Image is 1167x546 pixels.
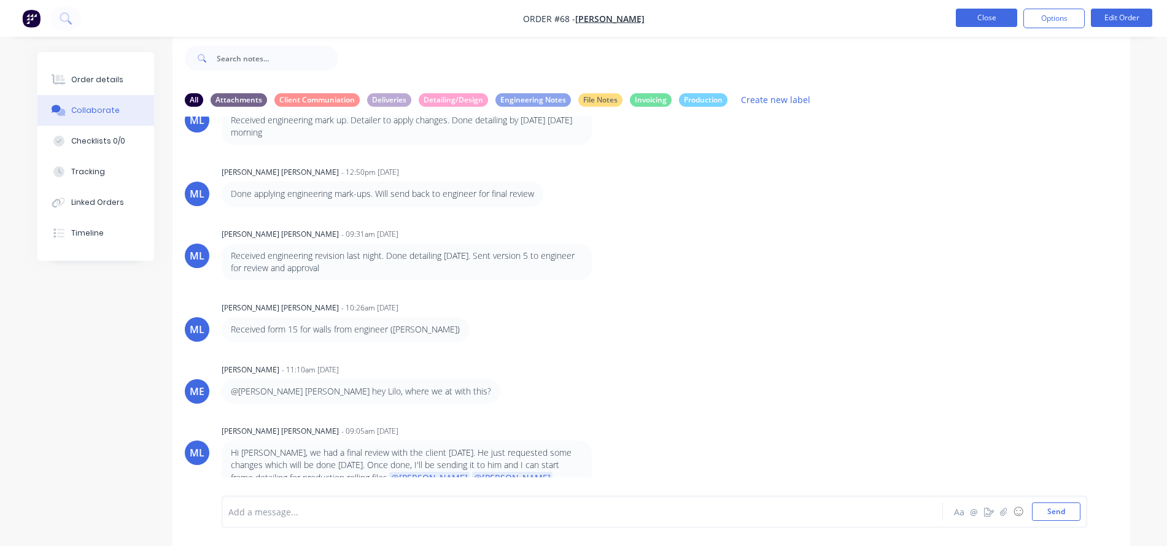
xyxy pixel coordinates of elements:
button: Linked Orders [37,187,154,218]
div: ML [190,113,204,128]
div: - 09:05am [DATE] [341,426,398,437]
a: [PERSON_NAME] [575,13,645,25]
div: Attachments [211,93,267,107]
div: ME [190,384,204,399]
div: Order details [71,74,123,85]
div: File Notes [578,93,622,107]
p: Received engineering mark up. Detailer to apply changes. Done detailing by [DATE] [DATE] morning [231,114,583,139]
button: Close [956,9,1017,27]
button: Order details [37,64,154,95]
div: - 09:31am [DATE] [341,229,398,240]
button: Create new label [735,91,817,108]
div: All [185,93,203,107]
div: Detailing/Design [419,93,488,107]
p: Received engineering revision last night. Done detailing [DATE]. Sent version 5 to engineer for r... [231,250,583,275]
p: Done applying engineering mark-ups. Will send back to engineer for final review [231,188,534,200]
button: Aa [952,504,967,519]
button: Edit Order [1091,9,1152,27]
button: Send [1032,502,1080,521]
input: Search notes... [217,46,338,71]
div: ML [190,186,204,201]
div: [PERSON_NAME] [PERSON_NAME] [222,426,339,437]
div: [PERSON_NAME] [222,364,279,375]
div: ML [190,445,204,460]
button: Tracking [37,156,154,187]
div: Timeline [71,228,104,239]
div: Collaborate [71,105,120,116]
button: @ [967,504,982,519]
p: Received form 15 for walls from engineer ([PERSON_NAME]) [231,323,460,336]
div: - 11:10am [DATE] [282,364,339,375]
button: Options [1023,9,1085,28]
div: Production [679,93,727,107]
div: ML [190,248,204,263]
button: Timeline [37,218,154,248]
div: [PERSON_NAME] [PERSON_NAME] [222,167,339,178]
img: Factory [22,9,41,28]
div: Invoicing [630,93,672,107]
div: Checklists 0/0 [71,136,125,147]
span: Order #68 - [523,13,575,25]
span: @[PERSON_NAME] [389,472,470,483]
span: @[PERSON_NAME] [472,472,552,483]
p: @[PERSON_NAME] [PERSON_NAME] hey Lilo, where we at with this? [231,385,491,398]
div: Deliveries [367,93,411,107]
div: [PERSON_NAME] [PERSON_NAME] [222,302,339,313]
button: ☺ [1011,504,1026,519]
div: ML [190,322,204,337]
div: Tracking [71,166,105,177]
button: Checklists 0/0 [37,126,154,156]
button: Collaborate [37,95,154,126]
div: Linked Orders [71,197,124,208]
div: [PERSON_NAME] [PERSON_NAME] [222,229,339,240]
div: - 12:50pm [DATE] [341,167,399,178]
div: Engineering Notes [495,93,571,107]
div: Client Communiation [274,93,360,107]
div: - 10:26am [DATE] [341,302,398,313]
p: Hi [PERSON_NAME], we had a final review with the client [DATE]. He just requested some changes wh... [231,447,583,484]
